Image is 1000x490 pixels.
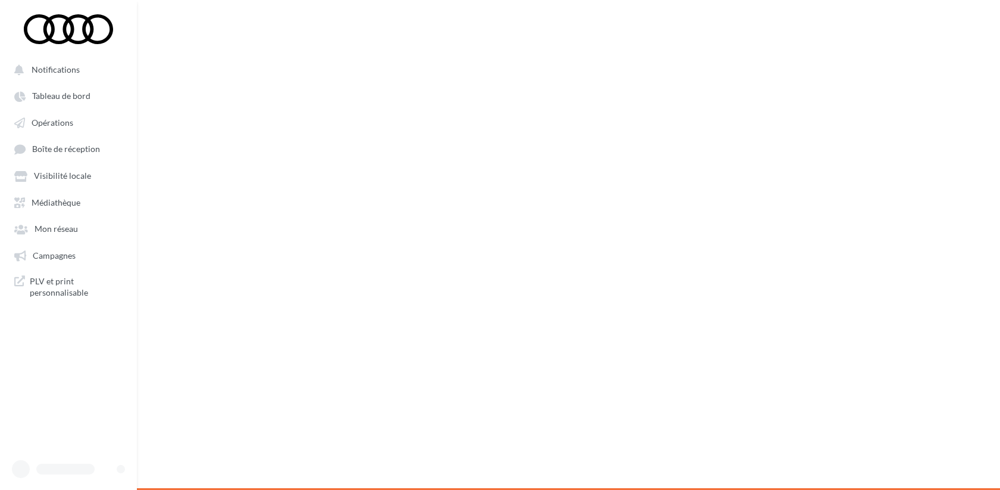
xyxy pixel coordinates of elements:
span: Tableau de bord [32,91,90,101]
span: Campagnes [33,250,76,260]
span: Opérations [32,117,73,128]
a: Campagnes [7,244,130,266]
a: Boîte de réception [7,138,130,160]
a: PLV et print personnalisable [7,271,130,303]
a: Opérations [7,111,130,133]
button: Notifications [7,58,125,80]
span: Mon réseau [35,224,78,234]
a: Mon réseau [7,218,130,239]
span: Boîte de réception [32,144,100,154]
span: Médiathèque [32,197,80,207]
a: Visibilité locale [7,165,130,186]
span: Visibilité locale [34,171,91,181]
a: Tableau de bord [7,85,130,106]
a: Médiathèque [7,191,130,213]
span: Notifications [32,64,80,75]
span: PLV et print personnalisable [30,275,123,299]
